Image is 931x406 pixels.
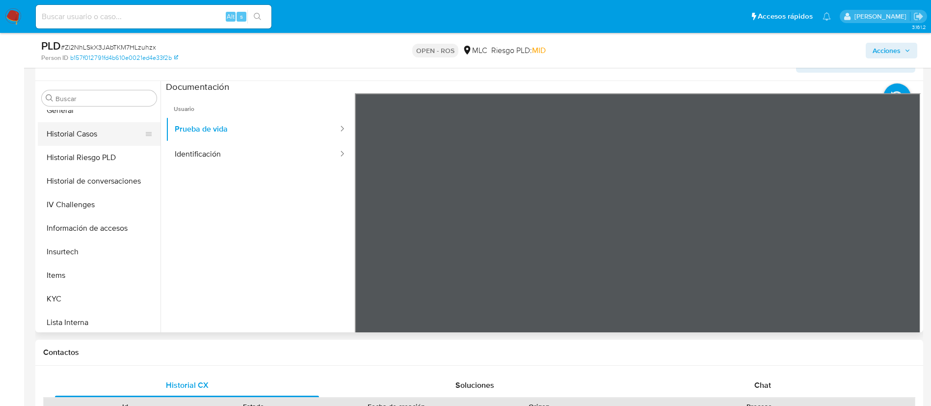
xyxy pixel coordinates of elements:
[823,12,831,21] a: Notificaciones
[240,12,243,21] span: s
[38,169,160,193] button: Historial de conversaciones
[55,94,153,103] input: Buscar
[38,287,160,311] button: KYC
[166,379,209,391] span: Historial CX
[46,94,53,102] button: Buscar
[455,379,494,391] span: Soluciones
[873,43,901,58] span: Acciones
[38,99,160,122] button: General
[38,311,160,334] button: Lista Interna
[491,45,546,56] span: Riesgo PLD:
[38,240,160,264] button: Insurtech
[854,12,910,21] p: rociodaniela.benavidescatalan@mercadolibre.cl
[758,11,813,22] span: Accesos rápidos
[912,23,926,31] span: 3.161.2
[43,348,915,357] h1: Contactos
[41,38,61,54] b: PLD
[41,54,68,62] b: Person ID
[70,54,178,62] a: b157f012791fd4b610e0021ed4e33f2b
[247,10,267,24] button: search-icon
[866,43,917,58] button: Acciones
[227,12,235,21] span: Alt
[36,10,271,23] input: Buscar usuario o caso...
[61,42,156,52] span: # Zi2NhLSkX3JAbTKM7HLzuhzx
[412,44,458,57] p: OPEN - ROS
[38,264,160,287] button: Items
[913,11,924,22] a: Salir
[532,45,546,56] span: MID
[38,217,160,240] button: Información de accesos
[38,146,160,169] button: Historial Riesgo PLD
[38,122,153,146] button: Historial Casos
[38,193,160,217] button: IV Challenges
[754,379,771,391] span: Chat
[462,45,487,56] div: MLC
